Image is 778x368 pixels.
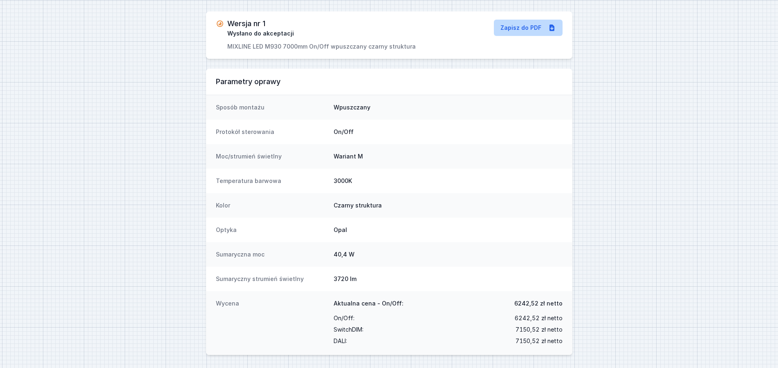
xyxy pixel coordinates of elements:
dt: Wycena [216,299,327,347]
img: pending.svg [216,20,224,28]
span: 7150,52 zł netto [516,335,563,347]
h3: Wersja nr 1 [227,20,265,28]
dd: On/Off [334,128,563,136]
span: Aktualna cena - On/Off: [334,299,404,308]
h3: Parametry oprawy [216,77,563,87]
dt: Sumaryczna moc [216,250,327,259]
dt: Protokół sterowania [216,128,327,136]
dt: Kolor [216,201,327,210]
dd: Wpuszczany [334,103,563,112]
dd: Wariant M [334,152,563,161]
span: 7150,52 zł netto [516,324,563,335]
span: On/Off : [334,312,354,324]
dt: Sposób montażu [216,103,327,112]
span: 6242,52 zł netto [514,299,563,308]
span: 6242,52 zł netto [515,312,563,324]
span: DALI : [334,335,347,347]
dt: Temperatura barwowa [216,177,327,185]
span: SwitchDIM : [334,324,363,335]
dd: 40,4 W [334,250,563,259]
a: Zapisz do PDF [494,20,563,36]
span: Wysłano do akceptacji [227,29,294,38]
p: MIXLINE LED M930 7000mm On/Off wpuszczany czarny struktura [227,42,416,51]
dd: Opal [334,226,563,234]
dd: 3000K [334,177,563,185]
dd: 3720 lm [334,275,563,283]
dt: Optyka [216,226,327,234]
dd: Czarny struktura [334,201,563,210]
dt: Moc/strumień świetlny [216,152,327,161]
dt: Sumaryczny strumień świetlny [216,275,327,283]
